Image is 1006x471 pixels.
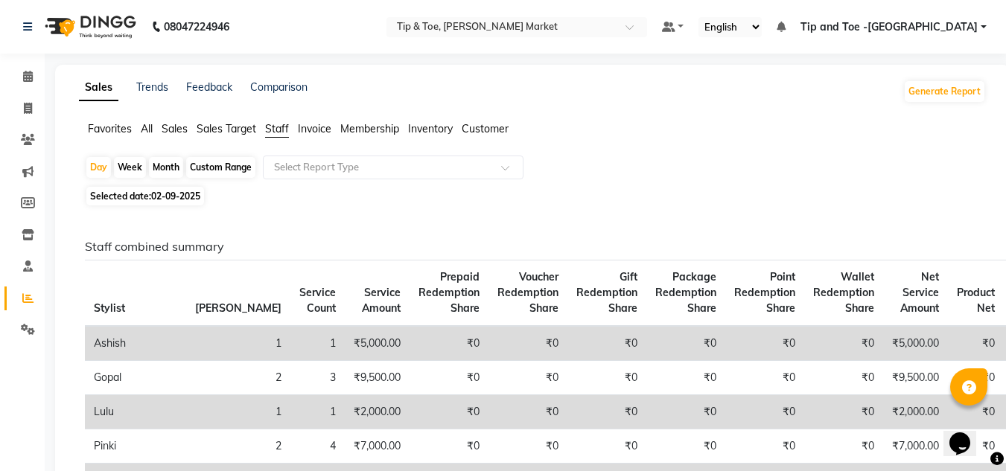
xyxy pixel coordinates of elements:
[410,326,488,361] td: ₹0
[290,326,345,361] td: 1
[410,361,488,395] td: ₹0
[85,240,974,254] h6: Staff combined summary
[905,81,984,102] button: Generate Report
[85,326,186,361] td: Ashish
[94,301,125,315] span: Stylist
[948,326,1004,361] td: ₹0
[497,270,558,315] span: Voucher Redemption Share
[186,361,290,395] td: 2
[149,157,183,178] div: Month
[151,190,200,202] span: 02-09-2025
[804,361,883,395] td: ₹0
[85,361,186,395] td: Gopal
[88,122,132,135] span: Favorites
[290,395,345,429] td: 1
[408,122,453,135] span: Inventory
[186,80,232,94] a: Feedback
[186,395,290,429] td: 1
[725,361,804,395] td: ₹0
[38,6,140,48] img: logo
[85,395,186,429] td: Lulu
[162,122,188,135] span: Sales
[345,429,410,464] td: ₹7,000.00
[250,80,308,94] a: Comparison
[725,395,804,429] td: ₹0
[655,270,716,315] span: Package Redemption Share
[86,187,204,205] span: Selected date:
[646,326,725,361] td: ₹0
[136,80,168,94] a: Trends
[86,157,111,178] div: Day
[488,429,567,464] td: ₹0
[141,122,153,135] span: All
[567,429,646,464] td: ₹0
[567,361,646,395] td: ₹0
[948,361,1004,395] td: ₹0
[567,395,646,429] td: ₹0
[186,157,255,178] div: Custom Range
[186,429,290,464] td: 2
[345,361,410,395] td: ₹9,500.00
[410,429,488,464] td: ₹0
[646,361,725,395] td: ₹0
[290,361,345,395] td: 3
[265,122,289,135] span: Staff
[195,301,281,315] span: [PERSON_NAME]
[948,395,1004,429] td: ₹0
[418,270,480,315] span: Prepaid Redemption Share
[298,122,331,135] span: Invoice
[567,326,646,361] td: ₹0
[800,19,978,35] span: Tip and Toe -[GEOGRAPHIC_DATA]
[299,286,336,315] span: Service Count
[488,361,567,395] td: ₹0
[725,429,804,464] td: ₹0
[804,395,883,429] td: ₹0
[883,395,948,429] td: ₹2,000.00
[114,157,146,178] div: Week
[345,326,410,361] td: ₹5,000.00
[410,395,488,429] td: ₹0
[462,122,509,135] span: Customer
[646,429,725,464] td: ₹0
[804,326,883,361] td: ₹0
[488,326,567,361] td: ₹0
[197,122,256,135] span: Sales Target
[804,429,883,464] td: ₹0
[943,411,991,456] iframe: chat widget
[85,429,186,464] td: Pinki
[900,270,939,315] span: Net Service Amount
[79,74,118,101] a: Sales
[883,326,948,361] td: ₹5,000.00
[957,286,995,315] span: Product Net
[734,270,795,315] span: Point Redemption Share
[576,270,637,315] span: Gift Redemption Share
[883,429,948,464] td: ₹7,000.00
[186,326,290,361] td: 1
[813,270,874,315] span: Wallet Redemption Share
[725,326,804,361] td: ₹0
[488,395,567,429] td: ₹0
[345,395,410,429] td: ₹2,000.00
[362,286,401,315] span: Service Amount
[646,395,725,429] td: ₹0
[290,429,345,464] td: 4
[883,361,948,395] td: ₹9,500.00
[340,122,399,135] span: Membership
[164,6,229,48] b: 08047224946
